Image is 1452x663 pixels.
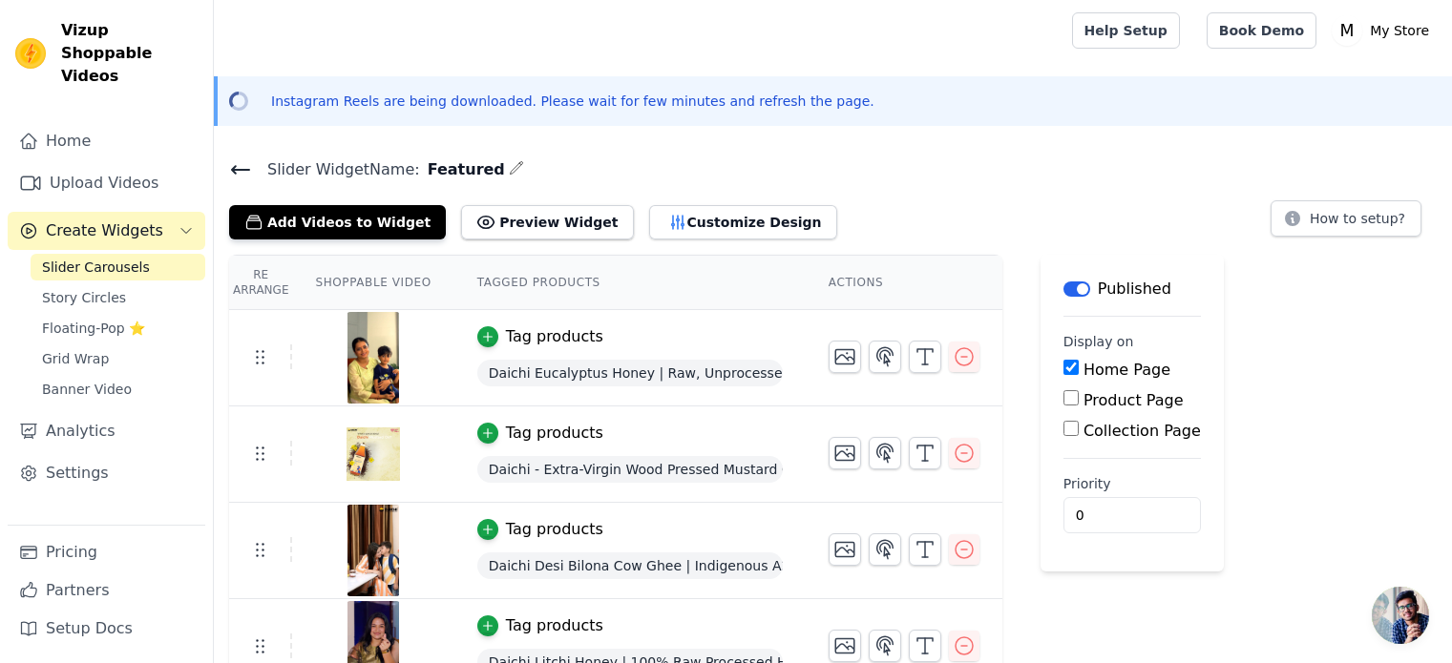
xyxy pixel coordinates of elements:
[1271,200,1421,237] button: How to setup?
[8,212,205,250] button: Create Widgets
[15,38,46,69] img: Vizup
[509,156,524,182] div: Edit Name
[477,422,603,445] button: Tag products
[31,284,205,311] a: Story Circles
[31,315,205,342] a: Floating-Pop ⭐
[271,92,874,111] p: Instagram Reels are being downloaded. Please wait for few minutes and refresh the page.
[454,256,806,310] th: Tagged Products
[461,205,633,239] button: Preview Widget
[31,345,205,372] a: Grid Wrap
[8,454,205,492] a: Settings
[8,122,205,160] a: Home
[477,456,783,483] span: Daichi - Extra-Virgin Wood Pressed Mustard Oil | Glass bottle 1000 ml x 2
[42,288,126,307] span: Story Circles
[506,614,603,637] div: Tag products
[1063,474,1201,493] label: Priority
[1271,214,1421,232] a: How to setup?
[42,380,132,399] span: Banner Video
[347,505,400,596] img: reel-preview-x1jzfg-hd.myshopify.com-3486507720529047461_16432821545.jpeg
[1207,12,1316,49] a: Book Demo
[8,571,205,610] a: Partners
[347,408,400,500] img: reel-preview-x1jzfg-hd.myshopify.com-3690314150284510719_58629577164.jpeg
[649,205,837,239] button: Customize Design
[506,518,603,541] div: Tag products
[46,219,163,242] span: Create Widgets
[8,412,205,450] a: Analytics
[292,256,453,310] th: Shoppable Video
[31,254,205,280] a: Slider Carousels
[61,19,198,88] span: Vizup Shoppable Videos
[42,258,150,277] span: Slider Carousels
[477,614,603,637] button: Tag products
[1332,13,1437,48] button: M My Store
[506,325,603,348] div: Tag products
[1340,21,1355,40] text: M
[1362,13,1437,48] p: My Store
[1084,391,1184,409] label: Product Page
[477,360,783,386] span: Daichi Eucalyptus Honey | Raw, Unprocessed & Cruelty-Free | No Sugar & Additives
[347,312,400,404] img: reel-preview-x1jzfg-hd.myshopify.com-3674399906441770298_1432472532.jpeg
[829,437,861,469] button: Change Thumbnail
[8,610,205,648] a: Setup Docs
[229,256,292,310] th: Re Arrange
[1372,587,1429,644] a: Open chat
[1072,12,1180,49] a: Help Setup
[806,256,1002,310] th: Actions
[477,325,603,348] button: Tag products
[42,319,145,338] span: Floating-Pop ⭐
[1098,278,1171,300] p: Published
[477,552,783,579] span: Daichi Desi Bilona Cow Ghee | Indigenous A2 Cow Milk | Crafted Using Bilona Method | Pure, Natura...
[1084,422,1201,440] label: Collection Page
[477,518,603,541] button: Tag products
[829,533,861,566] button: Change Thumbnail
[8,533,205,571] a: Pricing
[829,341,861,373] button: Change Thumbnail
[229,205,446,239] button: Add Videos to Widget
[420,158,505,181] span: Featured
[829,630,861,662] button: Change Thumbnail
[506,422,603,445] div: Tag products
[42,349,109,368] span: Grid Wrap
[1084,361,1170,379] label: Home Page
[252,158,420,181] span: Slider Widget Name:
[1063,332,1134,351] legend: Display on
[8,164,205,202] a: Upload Videos
[31,376,205,403] a: Banner Video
